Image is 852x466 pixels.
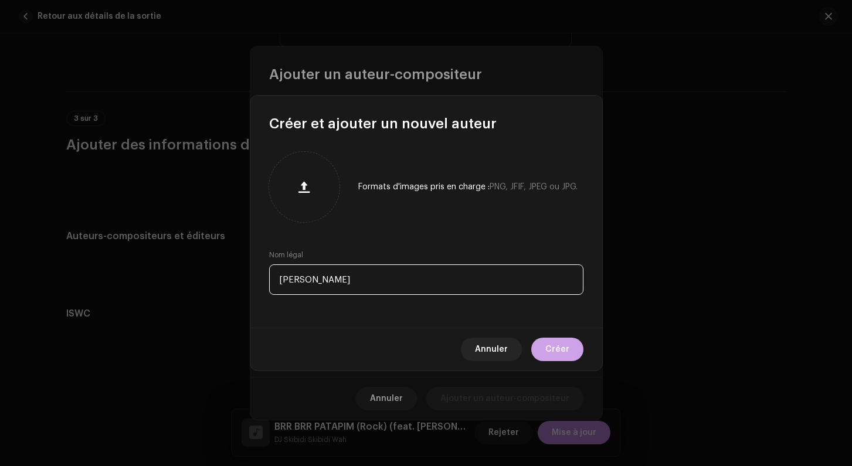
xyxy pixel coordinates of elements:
div: Formats d'images pris en charge : [358,182,578,192]
label: Nom légal [269,250,303,260]
span: Annuler [475,338,508,361]
button: Annuler [461,338,522,361]
span: Créer [545,338,569,361]
span: Créer et ajouter un nouvel auteur [269,114,497,133]
span: PNG, JFIF, JPEG ou JPG. [490,183,578,191]
input: Nom légal [269,264,583,295]
button: Créer [531,338,583,361]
